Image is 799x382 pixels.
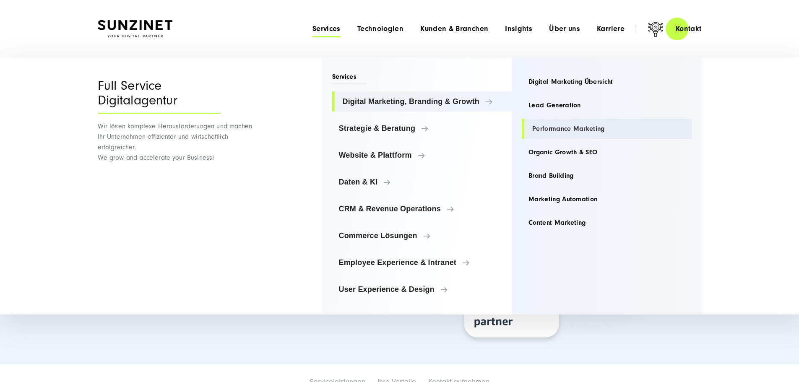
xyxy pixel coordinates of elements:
a: Performance Marketing [522,119,692,139]
a: User Experience & Design [332,279,512,299]
a: Lead Generation [522,95,692,115]
span: User Experience & Design [339,285,505,294]
span: Daten & KI [339,178,505,186]
a: Über uns [549,25,580,33]
a: Brand Building [522,166,692,186]
a: Organic Growth & SEO [522,142,692,162]
a: Karriere [597,25,625,33]
a: Commerce Lösungen [332,226,512,246]
a: Insights [505,25,532,33]
span: Employee Experience & Intranet [339,258,505,267]
img: SUNZINET Full Service Digital Agentur [98,20,172,38]
a: Digital Marketing, Branding & Growth [332,91,512,112]
a: CRM & Revenue Operations [332,199,512,219]
a: Marketing Automation [522,189,692,209]
span: CRM & Revenue Operations [339,205,505,213]
a: Strategie & Beratung [332,118,512,138]
span: Strategie & Beratung [339,124,505,133]
a: Services [312,25,341,33]
a: Content Marketing [522,213,692,233]
span: Wir lösen komplexe Herausforderungen und machen Ihr Unternehmen effizienter und wirtschaftlich er... [98,122,252,161]
span: Commerce Lösungen [339,231,505,240]
a: Technologien [357,25,403,33]
a: Digital Marketing Übersicht [522,72,692,92]
span: Digital Marketing, Branding & Growth [343,97,505,106]
div: Full Service Digitalagentur [98,78,221,114]
span: Services [332,72,367,84]
a: Daten & KI [332,172,512,192]
a: Employee Experience & Intranet [332,252,512,273]
a: Kontakt [666,17,712,41]
a: Kunden & Branchen [420,25,488,33]
a: Website & Plattform [332,145,512,165]
span: Website & Plattform [339,151,505,159]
